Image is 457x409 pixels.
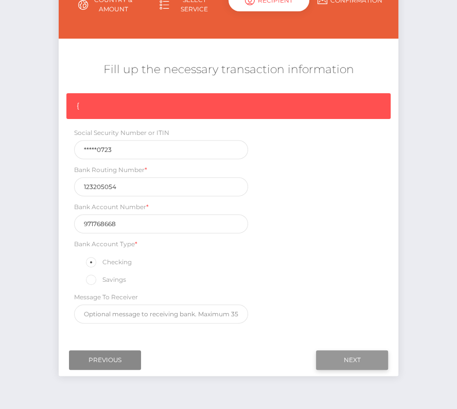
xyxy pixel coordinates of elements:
label: Checking [84,255,132,269]
span: { [77,101,79,110]
h5: Fill up the necessary transaction information [66,62,391,78]
label: Savings [84,273,126,286]
label: Bank Account Type [74,240,137,249]
input: Only digits [74,214,248,233]
label: Bank Account Number [74,202,149,212]
input: Next [316,350,388,370]
label: Social Security Number or ITIN [74,128,169,138]
input: Optional message to receiving bank. Maximum 35 characters [74,304,248,323]
input: Only 9 digits [74,177,248,196]
input: Previous [69,350,141,370]
label: Message To Receiver [74,293,138,302]
label: Bank Routing Number [74,165,147,175]
input: 9 digits [74,140,248,159]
